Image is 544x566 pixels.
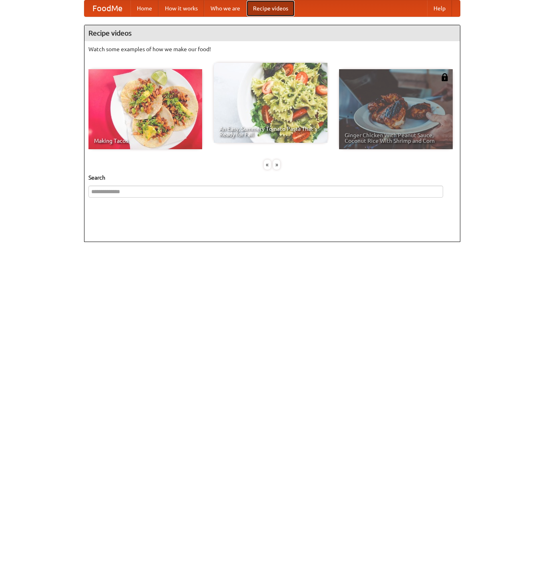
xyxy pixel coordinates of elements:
a: How it works [159,0,204,16]
h5: Search [88,174,456,182]
a: Help [427,0,452,16]
a: An Easy, Summery Tomato Pasta That's Ready for Fall [214,63,327,143]
a: FoodMe [84,0,130,16]
span: An Easy, Summery Tomato Pasta That's Ready for Fall [219,126,322,137]
div: « [264,160,271,170]
div: » [273,160,280,170]
a: Recipe videos [247,0,295,16]
h4: Recipe videos [84,25,460,41]
span: Making Tacos [94,138,197,144]
a: Home [130,0,159,16]
img: 483408.png [441,73,449,81]
a: Making Tacos [88,69,202,149]
a: Who we are [204,0,247,16]
p: Watch some examples of how we make our food! [88,45,456,53]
